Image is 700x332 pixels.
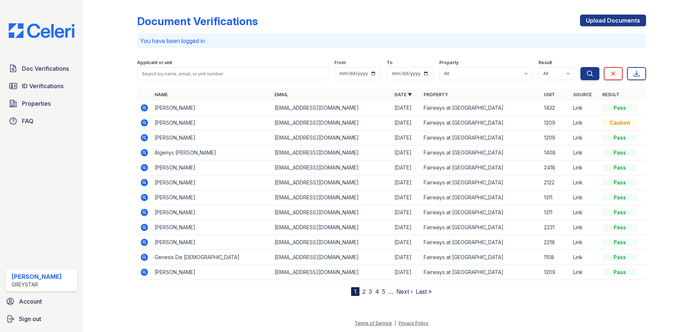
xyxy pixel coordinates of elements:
td: [DATE] [392,190,421,205]
label: To [387,60,393,66]
div: Greystar [12,281,62,288]
td: [PERSON_NAME] [152,116,272,130]
span: Properties [22,99,51,108]
td: 1311 [541,190,570,205]
td: Link [570,205,599,220]
td: [EMAIL_ADDRESS][DOMAIN_NAME] [272,265,392,280]
td: [DATE] [392,220,421,235]
td: [DATE] [392,101,421,116]
div: Pass [602,149,637,156]
td: [PERSON_NAME] [152,175,272,190]
td: Genesis De [DEMOGRAPHIC_DATA] [152,250,272,265]
a: 4 [375,288,379,295]
a: 3 [369,288,372,295]
td: Fairways at [GEOGRAPHIC_DATA] [421,145,541,160]
td: [EMAIL_ADDRESS][DOMAIN_NAME] [272,145,392,160]
a: Doc Verifications [6,61,77,76]
div: Pass [602,254,637,261]
a: 2 [362,288,366,295]
td: [PERSON_NAME] [152,130,272,145]
td: Fairways at [GEOGRAPHIC_DATA] [421,160,541,175]
td: [EMAIL_ADDRESS][DOMAIN_NAME] [272,130,392,145]
td: Link [570,130,599,145]
td: Link [570,175,599,190]
td: Fairways at [GEOGRAPHIC_DATA] [421,116,541,130]
td: Fairways at [GEOGRAPHIC_DATA] [421,190,541,205]
td: 2122 [541,175,570,190]
td: 1408 [541,145,570,160]
td: 1108 [541,250,570,265]
a: Result [602,92,619,97]
label: Applicant or unit [137,60,172,66]
td: Algenys [PERSON_NAME] [152,145,272,160]
a: Unit [544,92,555,97]
a: Sign out [3,312,80,326]
div: Pass [602,209,637,216]
span: Sign out [19,315,41,323]
p: You have been logged in [140,36,643,45]
td: Link [570,160,599,175]
a: Upload Documents [580,15,646,26]
td: [PERSON_NAME] [152,205,272,220]
td: Fairways at [GEOGRAPHIC_DATA] [421,130,541,145]
span: ID Verifications [22,82,63,90]
td: 1209 [541,265,570,280]
td: [EMAIL_ADDRESS][DOMAIN_NAME] [272,190,392,205]
span: Account [19,297,42,306]
td: Fairways at [GEOGRAPHIC_DATA] [421,220,541,235]
td: [DATE] [392,175,421,190]
td: [DATE] [392,145,421,160]
input: Search by name, email, or unit number [137,67,328,80]
td: [DATE] [392,116,421,130]
a: Property [424,92,448,97]
td: Link [570,190,599,205]
a: Source [573,92,592,97]
td: Link [570,145,599,160]
span: Doc Verifications [22,64,69,73]
a: Last » [416,288,432,295]
td: [PERSON_NAME] [152,190,272,205]
img: CE_Logo_Blue-a8612792a0a2168367f1c8372b55b34899dd931a85d93a1a3d3e32e68fde9ad4.png [3,23,80,38]
div: Pass [602,104,637,112]
a: Properties [6,96,77,111]
td: Link [570,116,599,130]
td: 2218 [541,235,570,250]
div: 1 [351,287,359,296]
td: Link [570,235,599,250]
td: [DATE] [392,265,421,280]
td: [EMAIL_ADDRESS][DOMAIN_NAME] [272,235,392,250]
td: Fairways at [GEOGRAPHIC_DATA] [421,101,541,116]
td: Fairways at [GEOGRAPHIC_DATA] [421,175,541,190]
label: Result [538,60,552,66]
div: Document Verifications [137,15,258,28]
a: Terms of Service [355,320,392,326]
label: From [334,60,346,66]
div: Pass [602,164,637,171]
a: FAQ [6,114,77,128]
td: Link [570,265,599,280]
td: [EMAIL_ADDRESS][DOMAIN_NAME] [272,175,392,190]
span: FAQ [22,117,34,125]
td: 1432 [541,101,570,116]
td: Fairways at [GEOGRAPHIC_DATA] [421,265,541,280]
span: … [388,287,393,296]
label: Property [439,60,459,66]
div: Pass [602,224,637,231]
td: [DATE] [392,250,421,265]
td: 1209 [541,116,570,130]
td: [PERSON_NAME] [152,160,272,175]
td: Fairways at [GEOGRAPHIC_DATA] [421,205,541,220]
td: [DATE] [392,130,421,145]
td: [PERSON_NAME] [152,235,272,250]
td: [EMAIL_ADDRESS][DOMAIN_NAME] [272,116,392,130]
div: Pass [602,269,637,276]
a: Email [275,92,288,97]
td: [EMAIL_ADDRESS][DOMAIN_NAME] [272,220,392,235]
td: 1311 [541,205,570,220]
td: [DATE] [392,160,421,175]
td: 2418 [541,160,570,175]
div: Pass [602,194,637,201]
td: Link [570,220,599,235]
a: Next › [396,288,413,295]
div: | [394,320,396,326]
